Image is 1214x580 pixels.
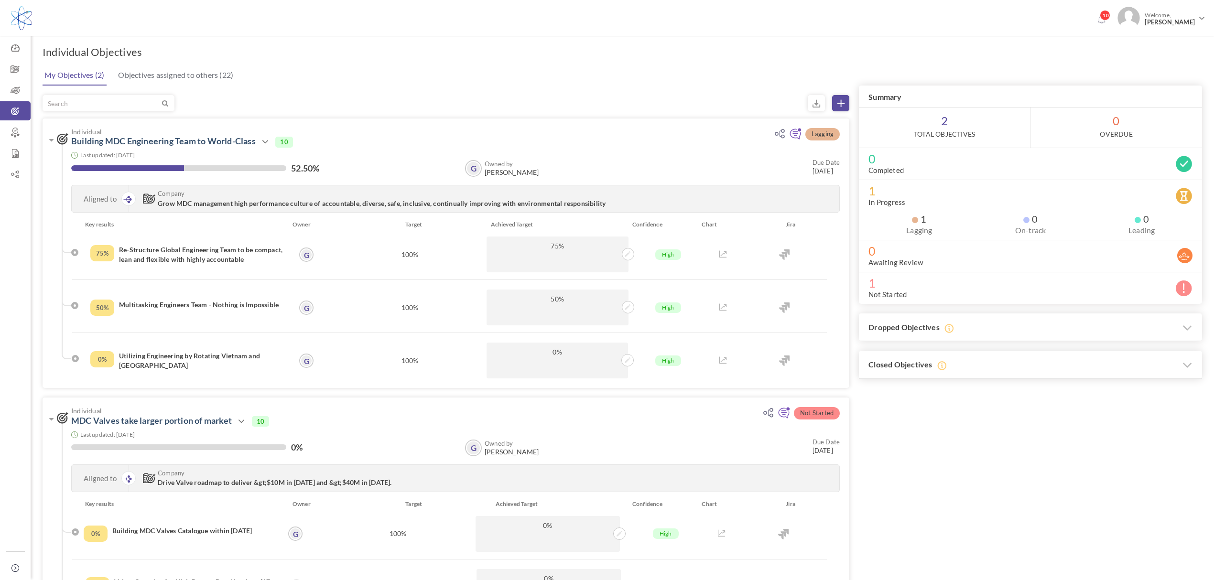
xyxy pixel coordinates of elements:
a: MDC Valves take larger portion of market [71,415,232,426]
span: Lagging [805,128,840,140]
span: Individual [71,128,759,135]
input: Search [43,96,160,111]
span: 0 [868,154,1192,163]
label: Completed [868,165,904,175]
a: G [300,354,313,367]
small: Last updated: [DATE] [80,151,135,159]
a: G [300,301,313,314]
a: Objectives assigned to others (22) [116,65,236,85]
span: 1 [912,214,926,224]
div: 100% [336,236,484,272]
div: Chart [697,499,755,509]
img: Jira Integration [778,529,789,539]
label: 0% [291,442,303,452]
span: 0% [480,521,615,530]
a: Update achivements [621,355,634,364]
small: Export [808,95,825,111]
span: 75% [491,241,624,250]
a: G [466,161,481,176]
div: Target [337,499,481,509]
a: Building MDC Engineering Team to World-Class [71,136,256,146]
img: Photo [1117,7,1140,29]
h4: Re-Structure Global Engineering Team to be compact, lean and flexible with highly accountable [119,245,292,264]
div: Completed Percentage [90,300,114,316]
a: G [466,440,481,455]
span: 10 [275,137,293,147]
span: 0 [868,246,1192,256]
h4: Multitasking Engineers Team - Nothing is Impossible [119,300,292,310]
small: [DATE] [813,158,840,175]
div: Achieved Target [481,499,625,509]
span: 1 [868,186,1192,195]
small: [DATE] [813,438,840,455]
a: Update achivements [613,528,626,537]
h3: Dropped Objectives [859,313,1202,342]
span: Drive Valve roadmap to deliver &gt;$10M in [DATE] and &gt;$40M in [DATE]. [158,478,392,486]
span: 10 [252,416,269,427]
div: Achieved Target [481,220,625,229]
b: Owned by [485,160,513,168]
span: Company [158,190,758,197]
span: Company [158,470,758,476]
span: 0 [1030,107,1202,148]
label: Lagging [868,226,970,235]
img: Logo [11,6,32,30]
label: Not Started [868,290,907,299]
span: [PERSON_NAME] [485,169,539,176]
span: 2 [859,107,1030,148]
a: My Objectives (2) [42,65,107,86]
h1: Individual Objectives [43,45,142,59]
img: Jira Integration [779,302,790,313]
span: [PERSON_NAME] [485,448,539,456]
span: 0% [491,347,624,356]
div: Chart [697,220,755,229]
span: Not Started [794,407,840,419]
a: Add continuous feedback [789,132,802,141]
label: In Progress [868,197,905,207]
div: Aligned to [72,185,129,212]
span: 10 [1100,10,1110,21]
div: Jira [755,220,827,229]
span: Individual [71,407,759,414]
h4: Building MDC Valves Catalogue within [DATE] [112,526,279,536]
div: Jira [755,499,827,509]
div: Target [337,220,481,229]
a: Update achivements [622,249,634,258]
span: High [653,528,679,539]
div: 100% [323,516,473,552]
div: Completed Percentage [84,526,108,542]
div: Key results [78,220,287,229]
label: Leading [1091,226,1192,235]
div: Key results [78,499,287,509]
label: Total Objectives [914,129,975,139]
span: High [655,355,681,366]
img: Jira Integration [779,355,790,366]
span: 0 [1135,214,1149,224]
a: Add continuous feedback [778,411,790,420]
h3: Closed Objectives [859,351,1202,379]
small: Due Date [813,159,840,166]
div: Confidence [625,499,697,509]
a: Update achivements [622,302,634,311]
div: Confidence [625,220,697,229]
img: Jira Integration [779,249,790,260]
span: High [655,249,681,260]
span: [PERSON_NAME] [1145,19,1195,26]
span: High [655,302,681,313]
a: Create Objective [832,95,849,111]
small: Due Date [813,438,840,446]
label: OverDue [1100,129,1132,139]
span: Grow MDC management high performance culture of accountable, diverse, safe, inclusive, continuall... [158,199,606,207]
div: Owner [287,220,337,229]
label: On-track [980,226,1082,235]
div: 100% [336,343,484,378]
div: Completed Percentage [90,351,114,367]
label: 52.50% [291,163,319,173]
label: Awaiting Review [868,258,923,267]
span: 0 [1023,214,1038,224]
a: Photo Welcome,[PERSON_NAME] [1114,3,1209,31]
div: Owner [287,499,337,509]
span: Welcome, [1140,7,1197,31]
h3: Summary [859,86,1202,107]
a: Notifications [1094,12,1109,28]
